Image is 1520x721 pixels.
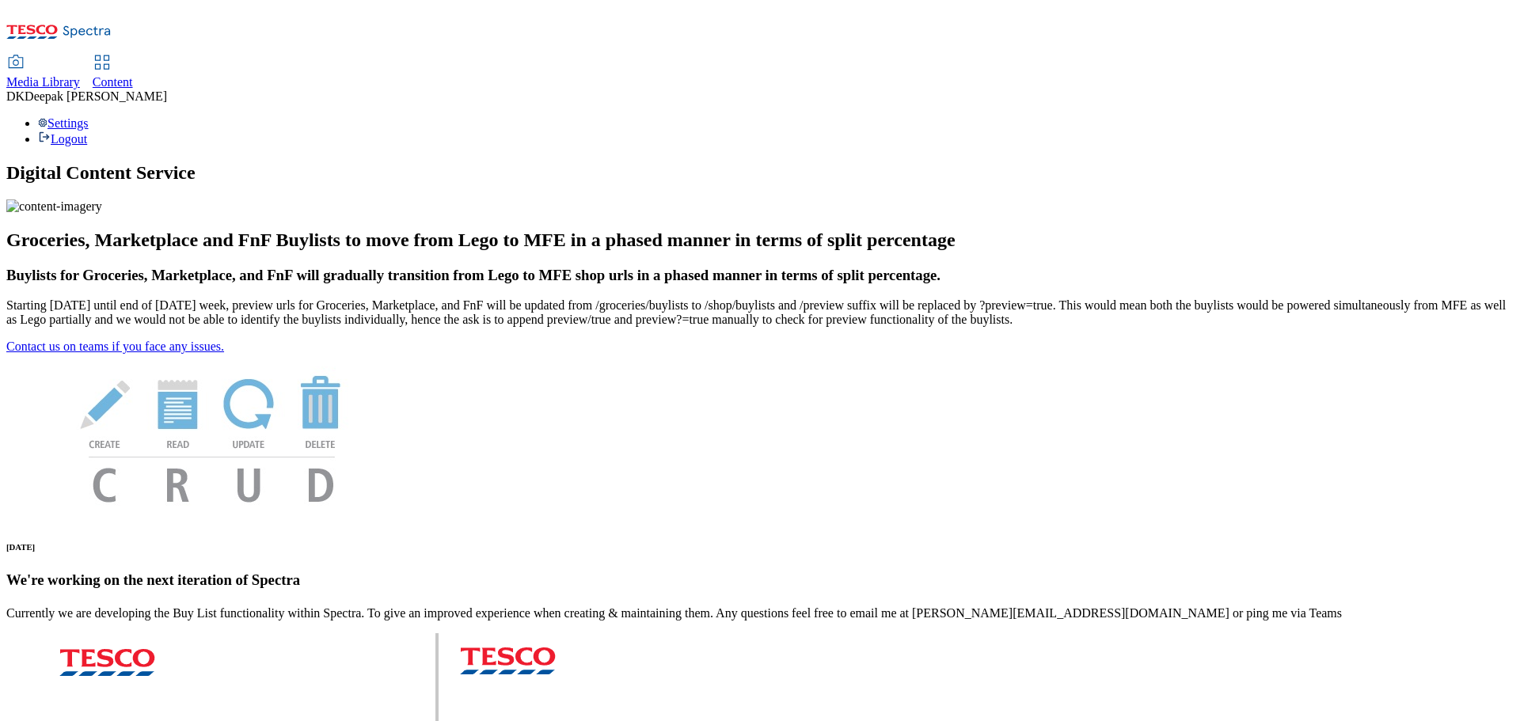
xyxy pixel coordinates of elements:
h6: [DATE] [6,542,1514,552]
img: News Image [6,354,418,519]
a: Media Library [6,56,80,89]
a: Settings [38,116,89,130]
h3: We're working on the next iteration of Spectra [6,571,1514,589]
p: Currently we are developing the Buy List functionality within Spectra. To give an improved experi... [6,606,1514,620]
a: Logout [38,132,87,146]
p: Starting [DATE] until end of [DATE] week, preview urls for Groceries, Marketplace, and FnF will b... [6,298,1514,327]
span: Content [93,75,133,89]
span: Media Library [6,75,80,89]
span: DK [6,89,25,103]
h1: Digital Content Service [6,162,1514,184]
span: Deepak [PERSON_NAME] [25,89,167,103]
h2: Groceries, Marketplace and FnF Buylists to move from Lego to MFE in a phased manner in terms of s... [6,230,1514,251]
a: Content [93,56,133,89]
a: Contact us on teams if you face any issues. [6,340,224,353]
img: content-imagery [6,199,102,214]
h3: Buylists for Groceries, Marketplace, and FnF will gradually transition from Lego to MFE shop urls... [6,267,1514,284]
